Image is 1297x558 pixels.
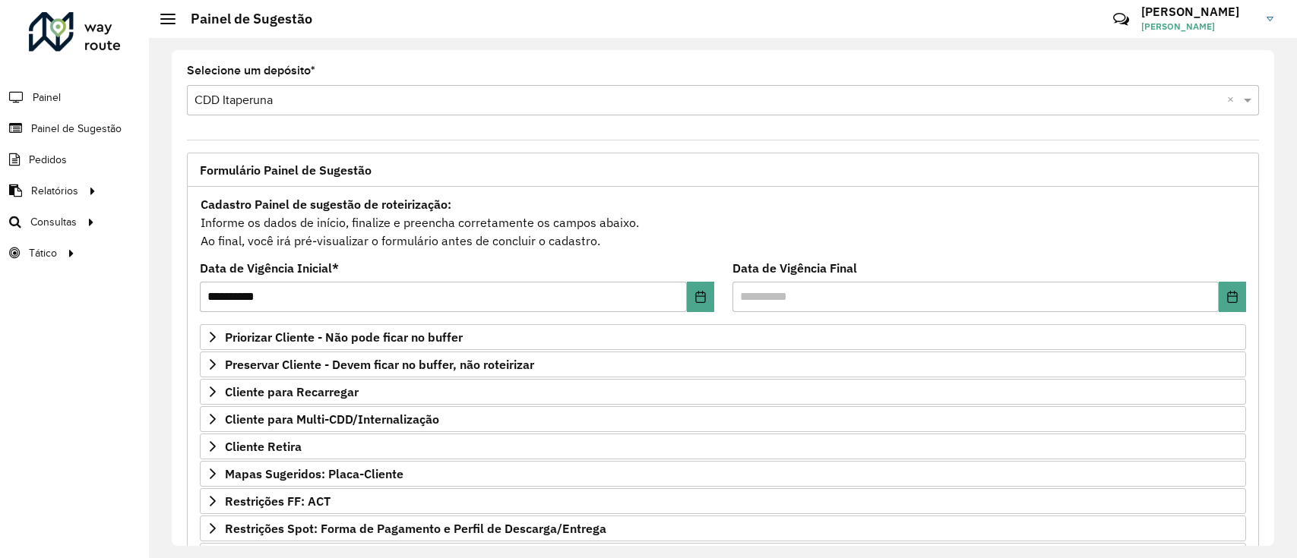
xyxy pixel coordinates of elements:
font: Cliente para Recarregar [225,384,359,399]
font: Restrições Spot: Forma de Pagamento e Perfil de Descarga/Entrega [225,521,606,536]
font: Data de Vigência Inicial [200,260,332,276]
font: Painel de Sugestão [191,10,312,27]
font: Restrições FF: ACT [225,493,331,509]
font: Data de Vigência Final [732,260,857,276]
a: Cliente para Recarregar [200,379,1246,405]
font: Preservar Cliente - Devem ficar no buffer, não roteirizar [225,357,534,372]
font: Selecione um depósito [187,64,311,77]
font: Priorizar Cliente - Não pode ficar no buffer [225,329,463,345]
font: Painel de Sugestão [31,123,122,134]
font: Cliente para Multi-CDD/Internalização [225,411,439,427]
a: Preservar Cliente - Devem ficar no buffer, não roteirizar [200,352,1246,377]
font: Relatórios [31,185,78,197]
font: Tático [29,247,57,259]
font: Cliente Retira [225,439,302,454]
a: Restrições Spot: Forma de Pagamento e Perfil de Descarga/Entrega [200,515,1246,541]
a: Cliente Retira [200,433,1246,459]
a: Cliente para Multi-CDD/Internalização [200,406,1246,432]
font: Pedidos [29,154,67,166]
a: Mapas Sugeridos: Placa-Cliente [200,461,1246,487]
font: Formulário Painel de Sugestão [200,162,372,178]
button: Escolha a data [1219,282,1246,312]
font: Mapas Sugeridos: Placa-Cliente [225,466,403,481]
font: [PERSON_NAME] [1141,4,1239,19]
font: Informe os dados de início, finalize e preencha corretamente os campos abaixo. [201,215,639,230]
a: Contato Rápido [1105,3,1137,36]
font: Cadastro Painel de sugestão de roteirização: [201,197,451,212]
a: Restrições FF: ACT [200,488,1246,514]
font: Consultas [30,216,77,228]
font: Ao final, você irá pré-visualizar o formulário antes de concluir o cadastro. [201,233,600,248]
font: Painel [33,92,61,103]
button: Escolha a data [687,282,714,312]
span: Clear all [1227,91,1240,109]
font: [PERSON_NAME] [1141,20,1215,32]
a: Priorizar Cliente - Não pode ficar no buffer [200,324,1246,350]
